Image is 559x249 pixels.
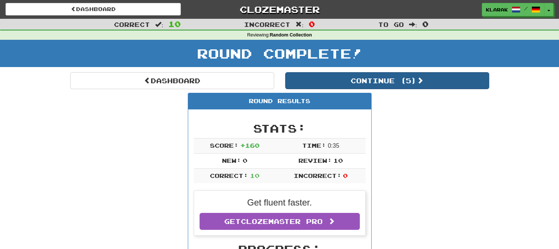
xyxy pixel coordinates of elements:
[194,122,366,134] h2: Stats:
[210,142,239,149] span: Score:
[6,3,181,15] a: Dashboard
[298,157,332,164] span: Review:
[244,21,290,28] span: Incorrect
[378,21,404,28] span: To go
[285,72,489,89] button: Continue (5)
[250,172,259,179] span: 10
[114,21,150,28] span: Correct
[200,213,360,230] a: GetClozemaster Pro
[192,3,367,16] a: Clozemaster
[155,21,163,28] span: :
[295,21,304,28] span: :
[482,3,544,16] a: KLARAK /
[409,21,417,28] span: :
[422,20,429,28] span: 0
[333,157,343,164] span: 10
[486,6,508,13] span: KLARAK
[3,46,556,61] h1: Round Complete!
[270,32,312,38] strong: Random Collection
[309,20,315,28] span: 0
[302,142,326,149] span: Time:
[210,172,248,179] span: Correct:
[188,93,371,109] div: Round Results
[200,196,360,209] p: Get fluent faster.
[294,172,341,179] span: Incorrect:
[222,157,241,164] span: New:
[343,172,348,179] span: 0
[240,142,259,149] span: + 160
[524,6,528,11] span: /
[243,157,247,164] span: 0
[168,20,181,28] span: 10
[241,217,323,225] span: Clozemaster Pro
[328,143,339,149] span: 0 : 35
[70,72,274,89] a: Dashboard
